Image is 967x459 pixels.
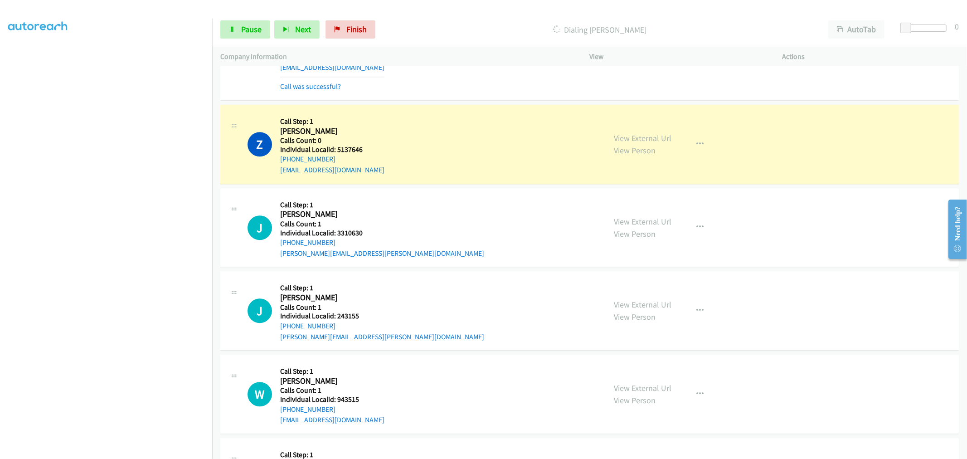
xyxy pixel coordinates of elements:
a: View External Url [614,216,672,227]
h5: Call Step: 1 [280,283,484,293]
div: Delay between calls (in seconds) [905,24,947,32]
a: [PERSON_NAME][EMAIL_ADDRESS][PERSON_NAME][DOMAIN_NAME] [280,249,484,258]
h1: Z [248,132,272,156]
a: Call was successful? [280,82,341,91]
a: View Person [614,145,656,156]
div: 0 [955,20,959,33]
h1: J [248,298,272,323]
a: View Person [614,229,656,239]
h2: [PERSON_NAME] [280,293,374,303]
a: View External Url [614,383,672,393]
h2: [PERSON_NAME] [280,126,374,137]
a: [EMAIL_ADDRESS][DOMAIN_NAME] [280,166,384,174]
h2: [PERSON_NAME] [280,209,374,220]
h5: Individual Localid: 5137646 [280,145,384,154]
p: View [590,51,766,62]
iframe: Dialpad [8,27,212,458]
h5: Calls Count: 0 [280,136,384,145]
span: Next [295,24,311,34]
h5: Calls Count: 1 [280,386,384,395]
h2: [PERSON_NAME] [280,376,374,386]
p: Actions [782,51,959,62]
h5: Call Step: 1 [280,367,384,376]
a: [PERSON_NAME][EMAIL_ADDRESS][PERSON_NAME][DOMAIN_NAME] [280,332,484,341]
iframe: Resource Center [941,193,967,265]
h5: Individual Localid: 943515 [280,395,384,404]
button: AutoTab [828,20,884,39]
a: [PHONE_NUMBER] [280,238,335,247]
a: [EMAIL_ADDRESS][DOMAIN_NAME] [280,415,384,424]
h5: Call Step: 1 [280,117,384,126]
a: View External Url [614,133,672,143]
a: [PHONE_NUMBER] [280,405,335,414]
a: View Person [614,395,656,405]
a: Finish [326,20,375,39]
p: Company Information [220,51,573,62]
h5: Call Step: 1 [280,200,484,210]
a: View External Url [614,299,672,310]
span: Pause [241,24,262,34]
a: [PHONE_NUMBER] [280,155,335,163]
h5: Calls Count: 1 [280,220,484,229]
h5: Calls Count: 1 [280,303,484,312]
button: Next [274,20,320,39]
h1: W [248,382,272,406]
a: [PHONE_NUMBER] [280,322,335,330]
h1: J [248,215,272,240]
div: The call is yet to be attempted [248,215,272,240]
a: View Person [614,312,656,322]
p: Dialing [PERSON_NAME] [388,24,812,36]
a: Pause [220,20,270,39]
span: Finish [346,24,367,34]
h5: Individual Localid: 3310630 [280,229,484,238]
a: [EMAIL_ADDRESS][DOMAIN_NAME] [280,63,384,72]
h5: Individual Localid: 243155 [280,312,484,321]
div: The call is yet to be attempted [248,382,272,406]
